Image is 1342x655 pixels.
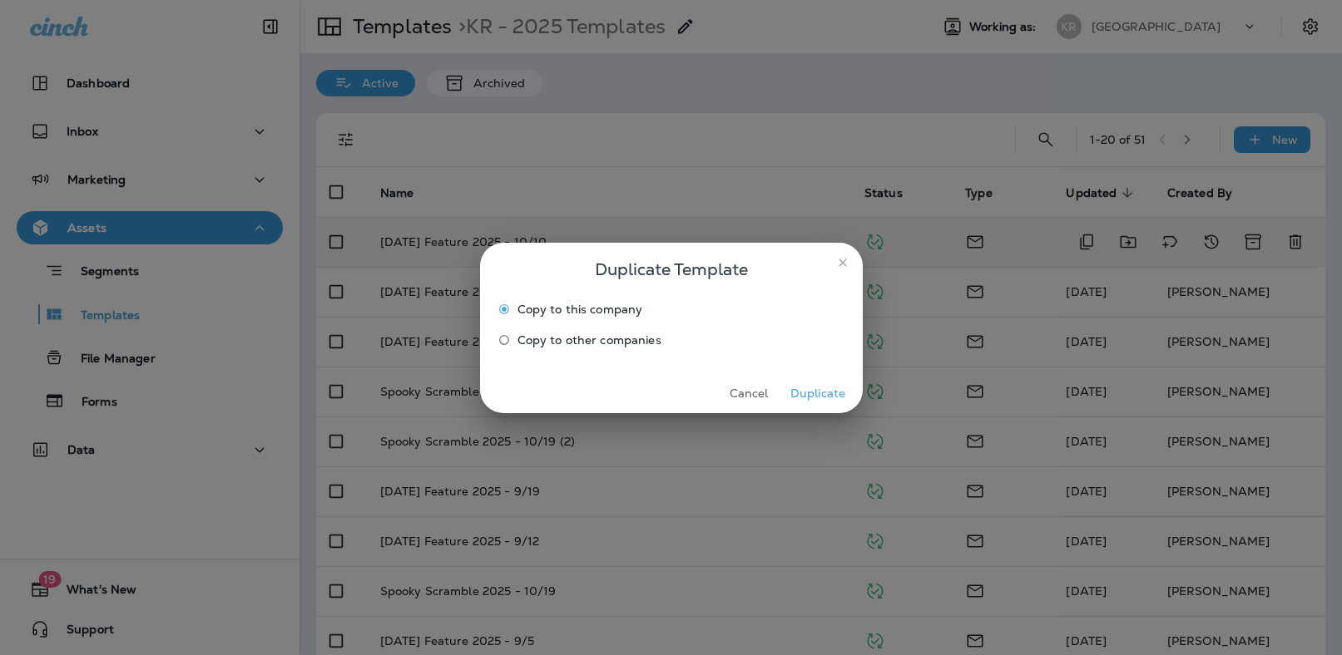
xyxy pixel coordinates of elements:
[595,256,748,283] span: Duplicate Template
[718,381,780,406] button: Cancel
[517,333,661,347] span: Copy to other companies
[829,249,856,276] button: close
[517,303,643,316] span: Copy to this company
[787,381,849,406] button: Duplicate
